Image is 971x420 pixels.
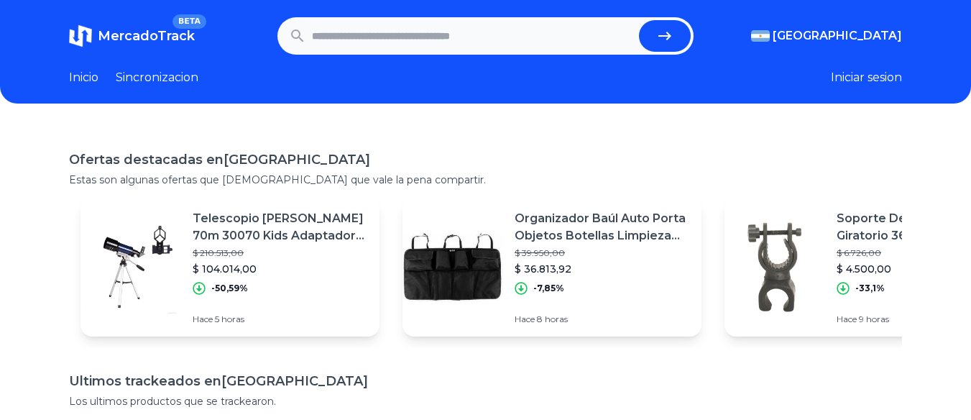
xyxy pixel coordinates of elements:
span: MercadoTrack [98,28,195,44]
p: Organizador Baúl Auto Porta Objetos Botellas Limpieza Orden [515,210,690,245]
a: MercadoTrackBETA [69,24,195,47]
img: Featured image [402,217,503,318]
p: Hace 5 horas [193,314,368,325]
button: [GEOGRAPHIC_DATA] [751,27,902,45]
span: [GEOGRAPHIC_DATA] [773,27,902,45]
p: Telescopio [PERSON_NAME] 70m 30070 Kids Adaptador Celular A Tele [193,210,368,245]
img: MercadoTrack [69,24,92,47]
p: -7,85% [533,283,564,294]
h1: Ofertas destacadas en [GEOGRAPHIC_DATA] [69,150,902,170]
p: Los ultimos productos que se trackearon. [69,394,902,408]
img: Featured image [724,217,825,318]
button: Iniciar sesion [831,69,902,86]
p: $ 36.813,92 [515,262,690,276]
p: -50,59% [211,283,248,294]
p: $ 39.950,00 [515,247,690,259]
span: BETA [172,14,206,29]
p: $ 104.014,00 [193,262,368,276]
h1: Ultimos trackeados en [GEOGRAPHIC_DATA] [69,371,902,391]
p: Estas son algunas ofertas que [DEMOGRAPHIC_DATA] que vale la pena compartir. [69,173,902,187]
a: Sincronizacion [116,69,198,86]
p: -33,1% [855,283,885,294]
p: $ 210.513,00 [193,247,368,259]
a: Inicio [69,69,98,86]
img: Argentina [751,30,770,42]
a: Featured imageTelescopio [PERSON_NAME] 70m 30070 Kids Adaptador Celular A Tele$ 210.513,00$ 104.0... [80,198,379,337]
p: Hace 8 horas [515,314,690,325]
img: Featured image [80,217,181,318]
a: Featured imageOrganizador Baúl Auto Porta Objetos Botellas Limpieza Orden$ 39.950,00$ 36.813,92-7... [402,198,701,337]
